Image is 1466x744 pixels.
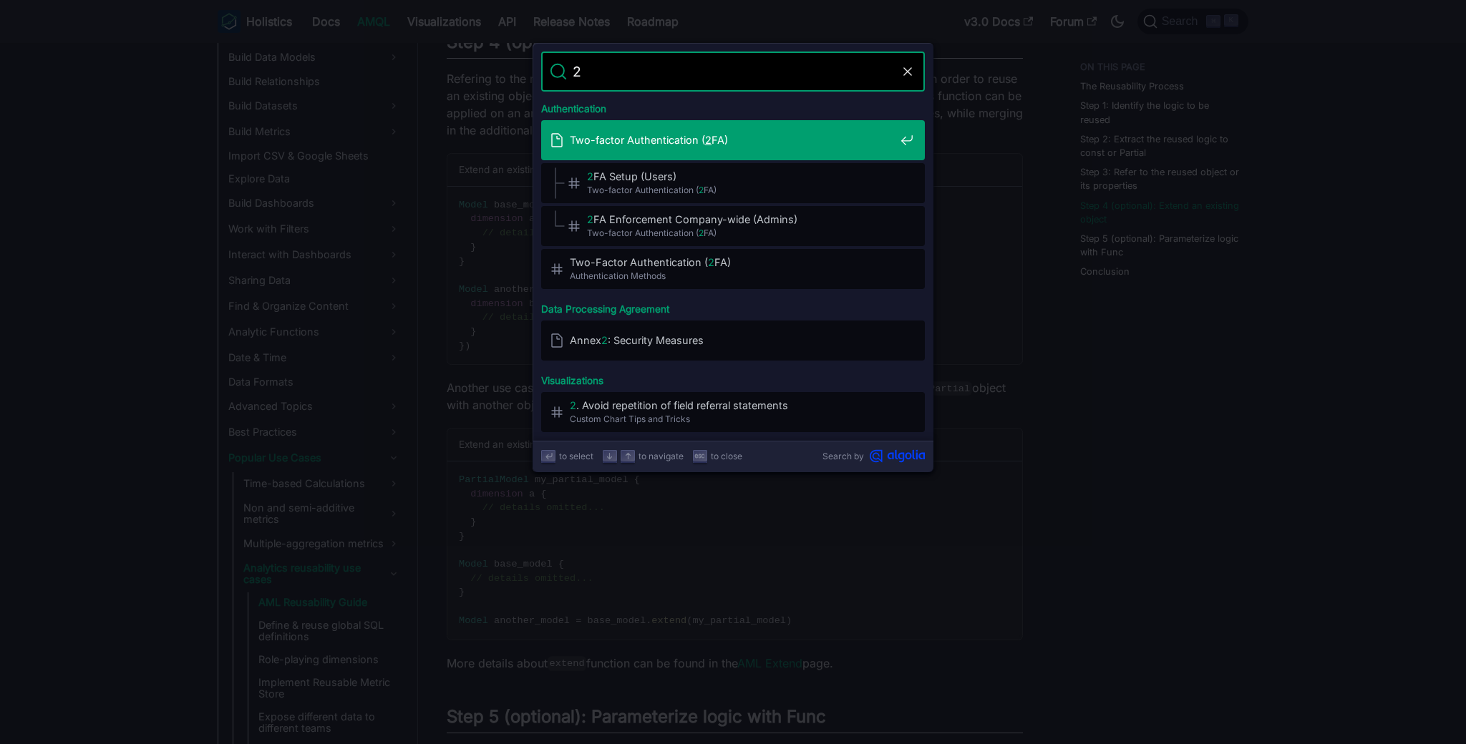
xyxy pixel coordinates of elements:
svg: Arrow up [623,451,634,461]
svg: Algolia [870,449,925,463]
div: Authentication [538,92,928,120]
mark: 2 [708,256,714,268]
span: Two-factor Authentication ( FA) [587,183,895,197]
a: 2FA Enforcement Company-wide (Admins)​Two-factor Authentication (2FA) [541,206,925,246]
a: 2FA Setup (Users)​Two-factor Authentication (2FA) [541,163,925,203]
span: Two-Factor Authentication ( FA)​ [570,255,895,269]
a: 2. Avoid repetition of field referral statements​Custom Chart Tips and Tricks [541,392,925,432]
span: Two-factor Authentication ( FA) [570,133,895,147]
span: Two-factor Authentication ( FA) [587,226,895,240]
span: Custom Chart Tips and Tricks [570,412,895,426]
div: Data Processing Agreement [538,292,928,320]
svg: Escape key [694,451,705,461]
a: Two-Factor Authentication (2FA)​Authentication Methods [541,249,925,289]
input: Search docs [567,52,899,92]
mark: 2 [587,213,593,225]
mark: 2 [587,170,593,182]
mark: 2 [699,185,704,195]
div: [PERSON_NAME]/SSO Authentication [538,435,928,464]
span: to close [711,449,742,463]
a: Two-factor Authentication (2FA) [541,120,925,160]
button: Clear the query [899,63,916,80]
div: Visualizations [538,363,928,392]
mark: 2 [570,399,576,411]
span: Search by [822,449,864,463]
mark: 2 [601,334,608,346]
span: to navigate [639,449,684,463]
span: to select [559,449,593,463]
mark: 2 [699,227,704,238]
span: Annex : Security Measures [570,333,895,347]
span: FA Enforcement Company-wide (Admins)​ [587,212,895,226]
a: Annex2: Security Measures [541,320,925,361]
a: Search byAlgolia [822,449,925,463]
mark: 2 [705,134,712,146]
span: . Avoid repetition of field referral statements​ [570,398,895,412]
svg: Enter key [543,451,554,461]
span: FA Setup (Users)​ [587,170,895,183]
span: Authentication Methods [570,269,895,283]
svg: Arrow down [604,451,615,461]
